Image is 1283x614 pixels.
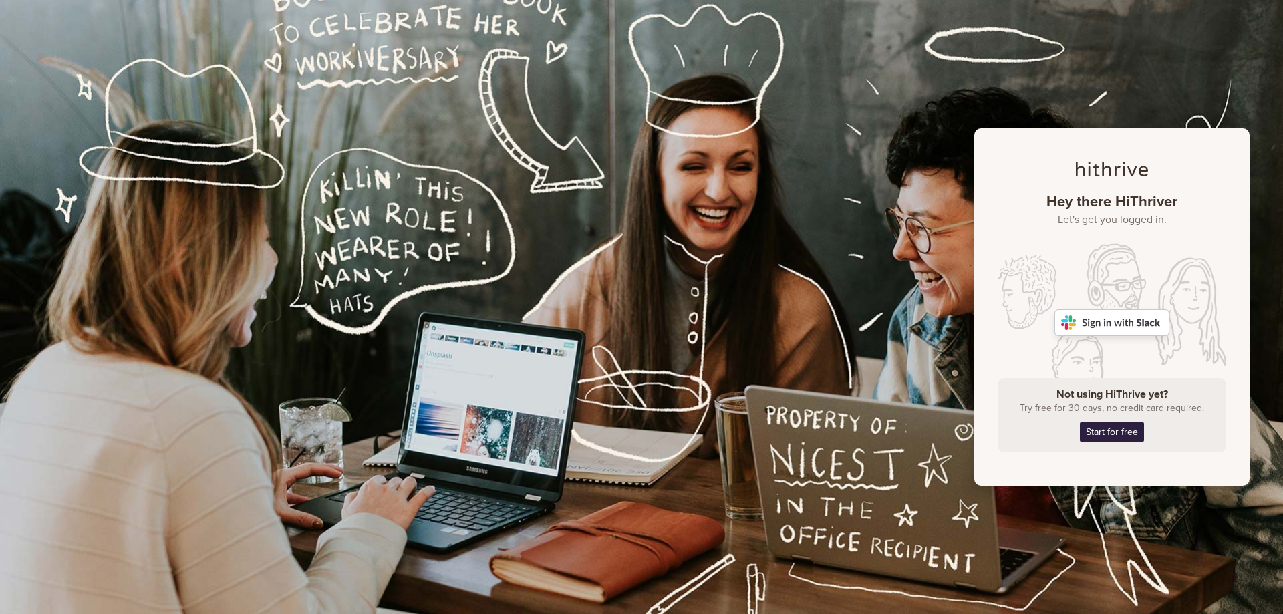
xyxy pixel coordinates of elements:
[1076,162,1148,176] img: hithrive-logo-dark.4eb238aa.svg
[1054,309,1169,336] img: Sign in with Slack
[1008,388,1216,401] h4: Not using HiThrive yet?
[1080,422,1144,442] a: Start for free
[998,193,1226,227] h1: Hey there HiThriver
[998,214,1226,226] small: Let's get you logged in.
[1008,401,1216,415] p: Try free for 30 days, no credit card required.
